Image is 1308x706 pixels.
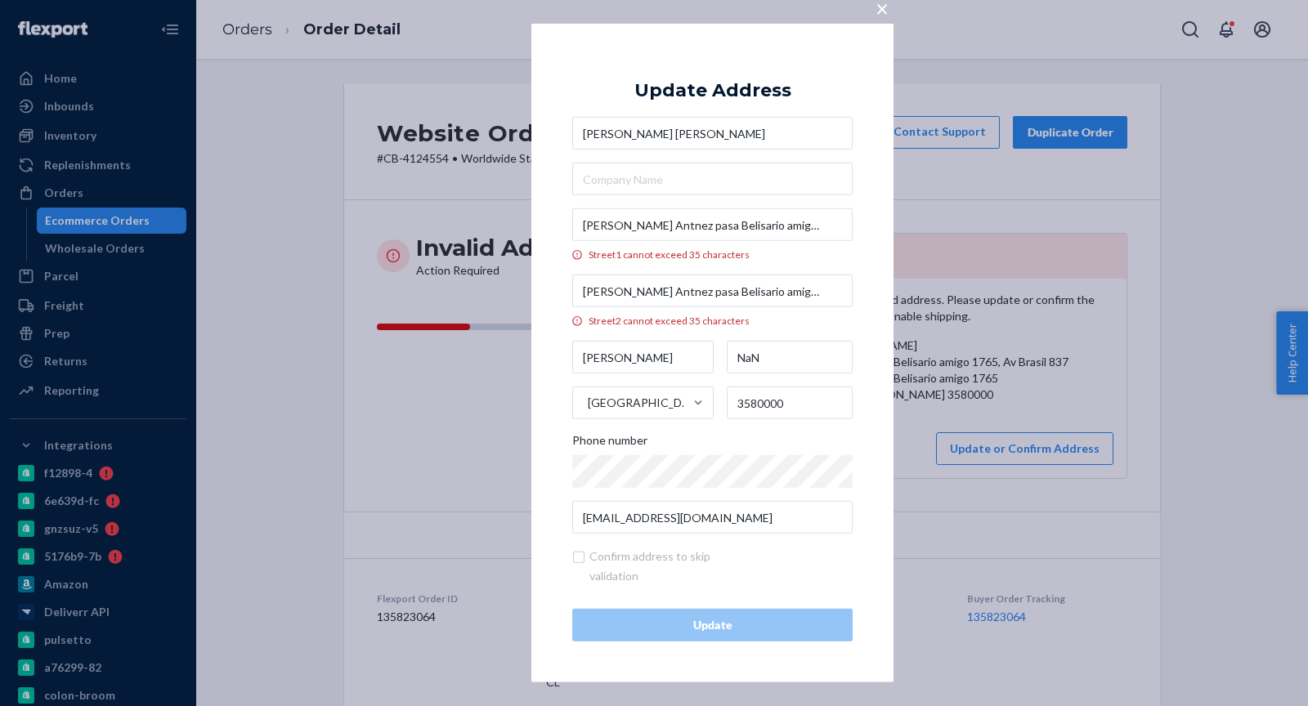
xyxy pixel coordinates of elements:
[634,81,791,101] div: Update Address
[572,275,853,307] input: Street2 cannot exceed 35 characters
[586,617,839,633] div: Update
[572,163,853,195] input: Company Name
[572,208,853,241] input: Street1 cannot exceed 35 characters
[586,387,588,419] input: [GEOGRAPHIC_DATA]
[572,432,647,455] span: Phone number
[588,395,692,411] div: [GEOGRAPHIC_DATA]
[572,248,853,261] div: Street1 cannot exceed 35 characters
[572,117,853,150] input: First & Last Name
[572,609,853,641] button: Update
[727,387,853,419] input: ZIP Code
[572,501,853,534] input: Email (Only Required for International)
[572,341,714,373] input: City
[727,341,853,373] input: State
[572,314,853,328] div: Street2 cannot exceed 35 characters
